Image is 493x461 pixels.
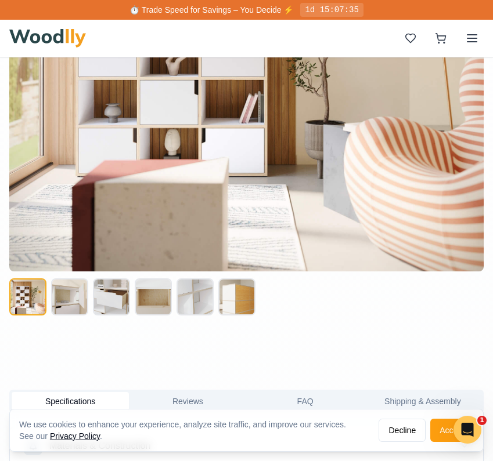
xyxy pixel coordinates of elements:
a: Privacy Policy [50,361,100,371]
span: ⏱️ Trade Speed for Savings – You Decide ⚡ [129,5,293,14]
button: Toggle price visibility [21,16,39,35]
span: 1 [477,416,487,425]
div: Width [87,331,267,341]
button: Show Dimensions [12,299,35,322]
button: Open All Doors and Drawers [12,270,35,293]
button: Decline [379,419,426,442]
div: 1d 15:07:35 [300,3,363,17]
img: Gallery [12,241,34,264]
iframe: Intercom live chat [454,416,481,444]
button: FAQ [247,392,364,411]
a: Privacy Policy [50,431,100,441]
button: Accept [430,349,474,372]
button: Reviews [129,392,246,411]
button: Decline [379,349,426,372]
button: Pick Your Discount [176,20,244,31]
img: Woodlly [9,29,86,48]
div: We use cookies to enhance your experience, analyze site traffic, and improve our services. See our . [19,349,369,372]
button: Shipping & Assembly [364,392,481,411]
div: Height [297,331,477,341]
button: 20% off [132,17,171,34]
button: Specifications [12,392,129,411]
button: Accept [430,419,474,442]
div: We use cookies to enhance your experience, analyze site traffic, and improve our services. See our . [19,419,369,442]
button: View Gallery [12,241,35,264]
